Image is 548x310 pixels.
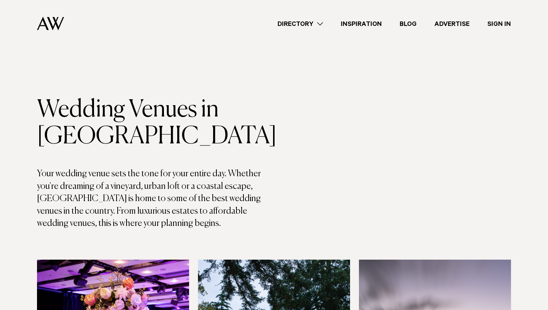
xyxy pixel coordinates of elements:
a: Advertise [426,19,478,29]
a: Directory [269,19,332,29]
a: Blog [391,19,426,29]
p: Your wedding venue sets the tone for your entire day. Whether you're dreaming of a vineyard, urba... [37,168,274,230]
h1: Wedding Venues in [GEOGRAPHIC_DATA] [37,97,274,150]
a: Inspiration [332,19,391,29]
img: Auckland Weddings Logo [37,17,64,30]
a: Sign In [478,19,520,29]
